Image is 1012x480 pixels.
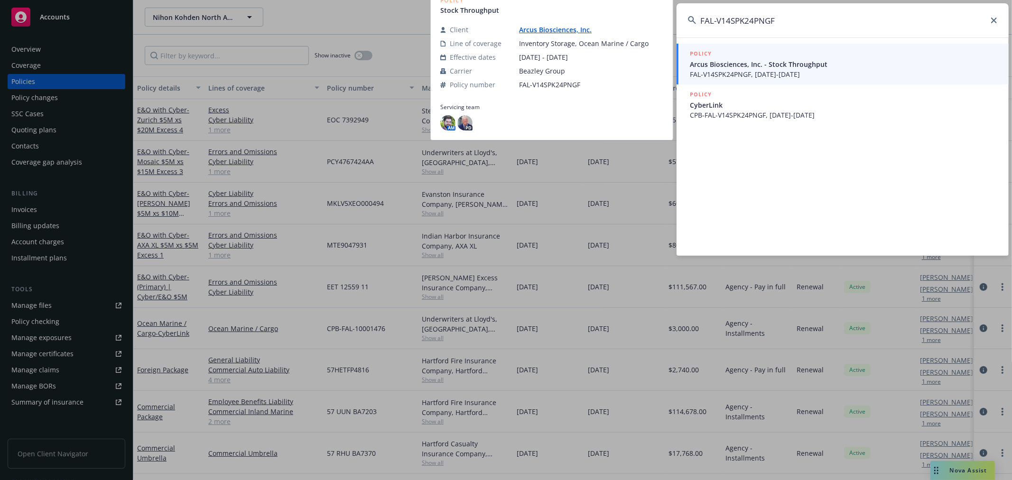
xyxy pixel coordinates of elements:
[690,110,997,120] span: CPB-FAL-V14SPK24PNGF, [DATE]-[DATE]
[690,100,997,110] span: CyberLink
[690,90,712,99] h5: POLICY
[677,84,1009,125] a: POLICYCyberLinkCPB-FAL-V14SPK24PNGF, [DATE]-[DATE]
[690,69,997,79] span: FAL-V14SPK24PNGF, [DATE]-[DATE]
[690,59,997,69] span: Arcus Biosciences, Inc. - Stock Throughput
[677,44,1009,84] a: POLICYArcus Biosciences, Inc. - Stock ThroughputFAL-V14SPK24PNGF, [DATE]-[DATE]
[677,3,1009,37] input: Search...
[690,49,712,58] h5: POLICY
